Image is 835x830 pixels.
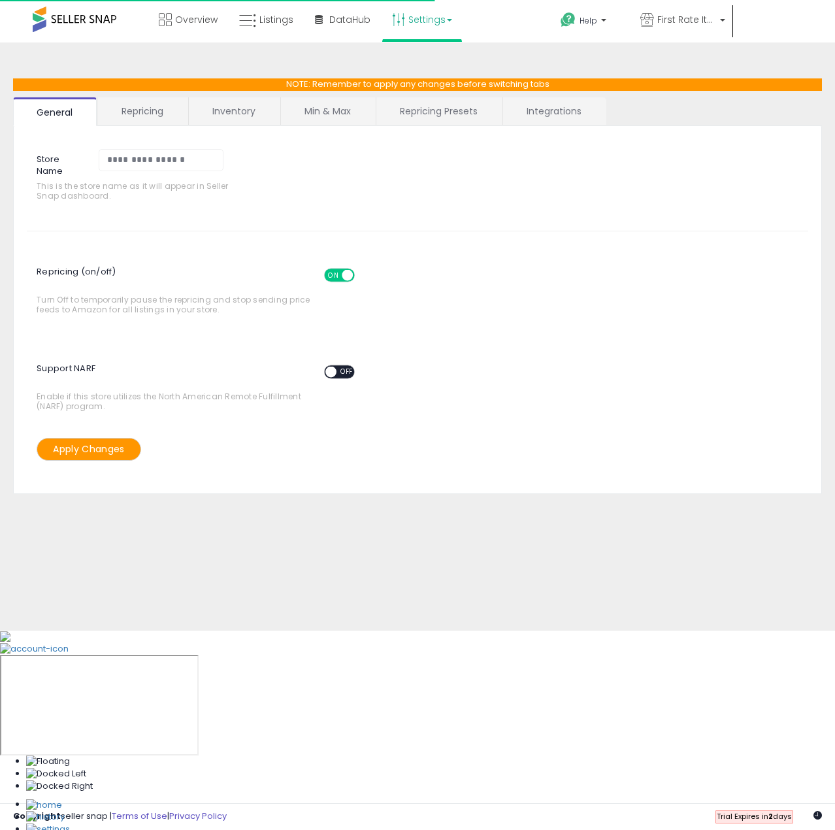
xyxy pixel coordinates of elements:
span: Help [580,15,597,26]
button: Apply Changes [37,438,141,461]
i: Get Help [560,12,576,28]
img: Home [26,799,62,812]
img: Docked Right [26,780,93,793]
span: OFF [336,366,357,377]
a: Repricing Presets [376,97,501,125]
span: This is the store name as it will appear in Seller Snap dashboard. [37,181,230,201]
span: Listings [259,13,293,26]
a: Min & Max [281,97,374,125]
img: Floating [26,755,70,768]
img: Docked Left [26,768,86,780]
a: Repricing [98,97,187,125]
span: Support NARF [37,356,367,391]
span: First Rate Items [657,13,716,26]
span: Overview [175,13,218,26]
label: Store Name [27,149,89,178]
a: Integrations [503,97,605,125]
img: History [26,811,65,823]
span: Enable if this store utilizes the North American Remote Fulfillment (NARF) program. [37,359,317,412]
a: Help [550,2,629,42]
a: General [13,97,97,126]
a: Inventory [189,97,279,125]
p: NOTE: Remember to apply any changes before switching tabs [13,78,822,91]
span: OFF [353,269,374,280]
span: DataHub [329,13,370,26]
span: Turn Off to temporarily pause the repricing and stop sending price feeds to Amazon for all listin... [37,262,317,315]
span: ON [325,269,342,280]
span: Repricing (on/off) [37,259,367,295]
